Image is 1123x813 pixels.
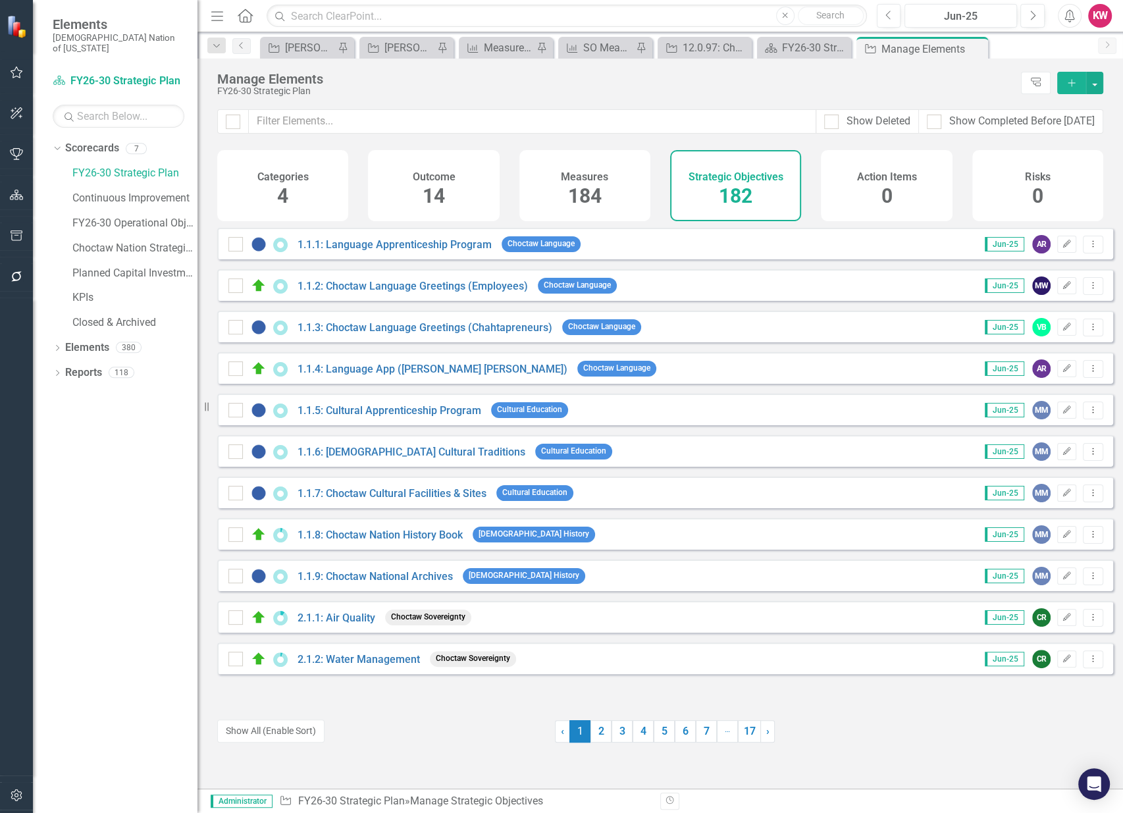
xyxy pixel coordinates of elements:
[496,485,573,500] span: Cultural Education
[463,568,585,583] span: [DEMOGRAPHIC_DATA] History
[985,320,1024,334] span: Jun-25
[719,184,752,207] span: 182
[298,612,375,624] a: 2.1.1: Air Quality
[251,278,267,294] img: On Target
[985,278,1024,293] span: Jun-25
[696,720,717,743] a: 7
[298,321,552,334] a: 1.1.3: Choctaw Language Greetings (Chahtapreneurs)
[561,39,633,56] a: SO Measures Ownership Report - KW
[1032,276,1051,295] div: MW
[126,143,147,154] div: 7
[251,444,267,459] img: Not Started
[251,651,267,667] img: On Target
[683,39,748,56] div: 12.0.97: Choctaw Referred Care
[251,610,267,625] img: On Target
[298,280,528,292] a: 1.1.2: Choctaw Language Greetings (Employees)
[1032,184,1043,207] span: 0
[298,487,486,500] a: 1.1.7: Choctaw Cultural Facilities & Sites
[491,402,568,417] span: Cultural Education
[298,363,567,375] a: 1.1.4: Language App ([PERSON_NAME] [PERSON_NAME])
[985,652,1024,666] span: Jun-25
[561,171,608,183] h4: Measures
[298,570,453,583] a: 1.1.9: Choctaw National Archives
[423,184,445,207] span: 14
[285,39,334,56] div: [PERSON_NAME] SO's (three-month view)
[116,342,142,354] div: 380
[279,794,650,809] div: » Manage Strategic Objectives
[904,4,1017,28] button: Jun-25
[217,72,1014,86] div: Manage Elements
[569,720,590,743] span: 1
[561,725,564,737] span: ‹
[985,444,1024,459] span: Jun-25
[1032,608,1051,627] div: CR
[251,485,267,501] img: Not Started
[577,361,656,376] span: Choctaw Language
[1032,235,1051,253] div: AR
[1032,401,1051,419] div: MM
[72,216,197,231] a: FY26-30 Operational Objectives
[1032,650,1051,668] div: CR
[473,527,595,542] span: [DEMOGRAPHIC_DATA] History
[248,109,816,134] input: Filter Elements...
[298,795,404,807] a: FY26-30 Strategic Plan
[251,568,267,584] img: Not Started
[689,171,783,183] h4: Strategic Objectives
[1025,171,1050,183] h4: Risks
[612,720,633,743] a: 3
[298,404,481,417] a: 1.1.5: Cultural Apprenticeship Program
[985,361,1024,376] span: Jun-25
[263,39,334,56] a: [PERSON_NAME] SO's (three-month view)
[462,39,533,56] a: Measures Ownership Report - KW
[538,278,617,293] span: Choctaw Language
[985,527,1024,542] span: Jun-25
[211,795,273,808] span: Administrator
[847,114,910,129] div: Show Deleted
[675,720,696,743] a: 6
[251,527,267,542] img: On Target
[251,319,267,335] img: Not Started
[661,39,748,56] a: 12.0.97: Choctaw Referred Care
[1032,442,1051,461] div: MM
[1032,525,1051,544] div: MM
[985,610,1024,625] span: Jun-25
[1032,484,1051,502] div: MM
[798,7,864,25] button: Search
[6,14,30,39] img: ClearPoint Strategy
[985,237,1024,251] span: Jun-25
[782,39,848,56] div: FY26-30 Strategic Plan
[65,365,102,380] a: Reports
[1078,768,1110,800] div: Open Intercom Messenger
[412,171,455,183] h4: Outcome
[1032,359,1051,378] div: AR
[856,171,916,183] h4: Action Items
[298,238,492,251] a: 1.1.1: Language Apprenticeship Program
[363,39,434,56] a: [PERSON_NAME]'s Team SO's
[985,403,1024,417] span: Jun-25
[583,39,633,56] div: SO Measures Ownership Report - KW
[251,236,267,252] img: Not Started
[633,720,654,743] a: 4
[562,319,641,334] span: Choctaw Language
[881,184,892,207] span: 0
[53,16,184,32] span: Elements
[298,653,420,666] a: 2.1.2: Water Management
[72,266,197,281] a: Planned Capital Investments
[65,141,119,156] a: Scorecards
[881,41,985,57] div: Manage Elements
[502,236,581,251] span: Choctaw Language
[217,720,325,743] button: Show All (Enable Sort)
[985,486,1024,500] span: Jun-25
[72,191,197,206] a: Continuous Improvement
[1088,4,1112,28] button: KW
[53,32,184,54] small: [DEMOGRAPHIC_DATA] Nation of [US_STATE]
[484,39,533,56] div: Measures Ownership Report - KW
[72,166,197,181] a: FY26-30 Strategic Plan
[1032,567,1051,585] div: MM
[257,171,309,183] h4: Categories
[535,444,612,459] span: Cultural Education
[654,720,675,743] a: 5
[298,446,525,458] a: 1.1.6: [DEMOGRAPHIC_DATA] Cultural Traditions
[816,10,845,20] span: Search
